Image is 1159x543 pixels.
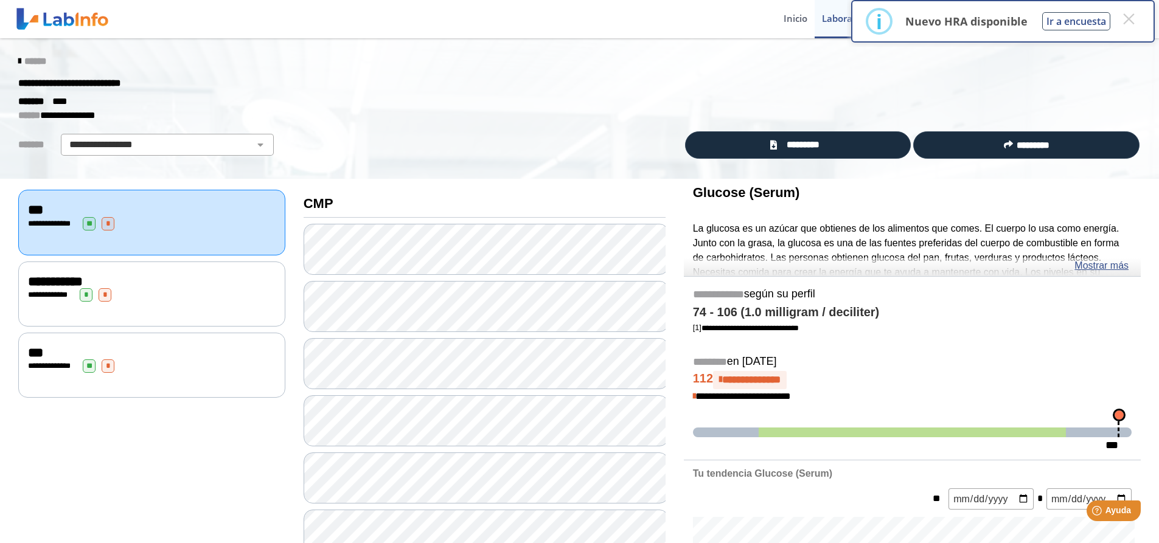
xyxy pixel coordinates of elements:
[693,323,799,332] a: [1]
[693,355,1132,369] h5: en [DATE]
[948,488,1034,510] input: mm/dd/yyyy
[1046,488,1132,510] input: mm/dd/yyyy
[1042,12,1110,30] button: Ir a encuesta
[693,221,1132,309] p: La glucosa es un azúcar que obtienes de los alimentos que comes. El cuerpo lo usa como energía. J...
[1051,496,1146,530] iframe: Help widget launcher
[693,288,1132,302] h5: según su perfil
[1118,8,1140,30] button: Close this dialog
[693,305,1132,320] h4: 74 - 106 (1.0 milligram / deciliter)
[693,371,1132,389] h4: 112
[693,185,800,200] b: Glucose (Serum)
[905,14,1028,29] p: Nuevo HRA disponible
[693,468,832,479] b: Tu tendencia Glucose (Serum)
[1074,258,1129,273] a: Mostrar más
[876,10,882,32] div: i
[304,196,333,211] b: CMP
